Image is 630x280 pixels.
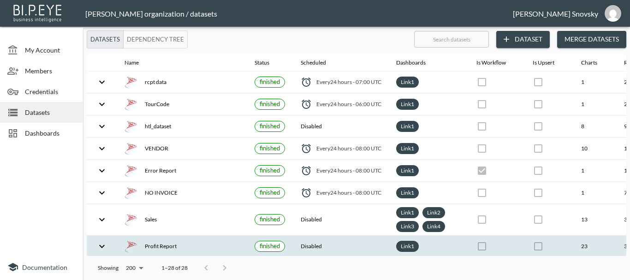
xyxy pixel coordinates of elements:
th: {"type":"div","key":null,"ref":null,"props":{"style":{"display":"flex","alignItems":"center","col... [293,138,389,160]
span: Members [25,66,76,76]
th: {"type":{},"key":null,"ref":null,"props":{"size":"small","label":{"type":{},"key":null,"ref":null... [247,71,293,93]
th: {"type":{},"key":null,"ref":null,"props":{"disabled":true,"checked":false,"color":"primary","styl... [469,204,525,235]
th: Disabled [293,204,389,235]
th: {"type":{},"key":null,"ref":null,"props":{"size":"small","label":{"type":{},"key":null,"ref":null... [247,204,293,235]
th: {"type":{},"key":null,"ref":null,"props":{"size":"small","label":{"type":{},"key":null,"ref":null... [247,138,293,160]
button: Merge Datasets [557,31,626,48]
th: {"type":"div","key":null,"ref":null,"props":{"style":{"display":"flex","gap":16,"alignItems":"cen... [117,160,247,182]
th: {"type":{},"key":null,"ref":null,"props":{"size":"small","label":{"type":{},"key":null,"ref":null... [247,160,293,182]
span: Is Workflow [476,57,518,68]
div: Link1 [396,207,419,218]
p: Showing [98,264,119,272]
span: Credentials [25,87,76,96]
th: {"type":"div","key":null,"ref":null,"props":{"style":{"display":"flex","gap":16,"alignItems":"cen... [117,182,247,204]
a: Documentation [7,262,76,273]
button: expand row [94,141,110,156]
span: finished [260,122,280,130]
div: Name [125,57,139,68]
th: {"type":{},"key":null,"ref":null,"props":{"disabled":true,"checked":false,"color":"primary","styl... [469,116,525,137]
th: {"type":{},"key":null,"ref":null,"props":{"disabled":true,"checked":true,"color":"primary","style... [469,160,525,182]
th: {"type":"div","key":null,"ref":null,"props":{"style":{"display":"flex","gap":16,"alignItems":"cen... [117,71,247,93]
th: 1 [574,94,617,115]
th: {"type":"div","key":null,"ref":null,"props":{"style":{"display":"flex","flexWrap":"wrap","gap":6}... [389,116,469,137]
img: mssql icon [125,76,137,89]
img: mssql icon [125,213,137,226]
th: {"type":"div","key":null,"ref":null,"props":{"style":{"display":"flex","alignItems":"center","col... [293,94,389,115]
th: {"type":"div","key":null,"ref":null,"props":{"style":{"display":"flex","gap":16,"alignItems":"cen... [117,138,247,160]
p: 1–28 of 28 [161,264,188,272]
div: rcpt data [125,76,240,89]
th: {"type":"div","key":null,"ref":null,"props":{"style":{"display":"flex","flexWrap":"wrap","gap":6}... [389,71,469,93]
div: Link1 [396,187,419,198]
div: NO INVOICE [125,186,240,199]
span: Every 24 hours - 08:00 UTC [316,167,381,174]
div: 200 [122,262,147,274]
th: {"type":{},"key":null,"ref":null,"props":{"disabled":true,"checked":false,"color":"primary","styl... [525,160,574,182]
img: mssql icon [125,142,137,155]
span: finished [260,144,280,152]
th: 1 [574,71,617,93]
div: Is Upsert [533,57,554,68]
th: {"type":"div","key":null,"ref":null,"props":{"style":{"display":"flex","flexWrap":"wrap","gap":6}... [389,204,469,235]
button: expand row [94,119,110,134]
button: expand row [94,238,110,254]
span: Dashboards [25,128,76,138]
span: finished [260,215,280,223]
a: Link1 [399,143,416,154]
div: Link1 [396,143,419,154]
th: 23 [574,236,617,257]
div: Link1 [396,121,419,132]
a: Link1 [399,207,416,218]
div: Link1 [396,165,419,176]
div: Link3 [396,221,419,232]
button: expand row [94,212,110,227]
span: Documentation [22,263,67,271]
div: Charts [581,57,597,68]
span: finished [260,167,280,174]
th: {"type":{},"key":null,"ref":null,"props":{"disabled":true,"checked":false,"color":"primary","styl... [469,138,525,160]
th: {"type":"div","key":null,"ref":null,"props":{"style":{"display":"flex","gap":16,"alignItems":"cen... [117,94,247,115]
a: Link3 [399,221,416,232]
button: expand row [94,74,110,90]
th: 8 [574,116,617,137]
th: {"type":"div","key":null,"ref":null,"props":{"style":{"display":"flex","flexWrap":"wrap","gap":6}... [389,138,469,160]
a: Link1 [399,99,416,109]
span: Every 24 hours - 06:00 UTC [316,100,381,108]
span: Scheduled [301,57,338,68]
span: Every 24 hours - 07:00 UTC [316,78,381,86]
span: Is Upsert [533,57,566,68]
th: {"type":{},"key":null,"ref":null,"props":{"size":"small","label":{"type":{},"key":null,"ref":null... [247,116,293,137]
th: {"type":{},"key":null,"ref":null,"props":{"disabled":true,"checked":false,"color":"primary","styl... [525,204,574,235]
th: {"type":{},"key":null,"ref":null,"props":{"disabled":true,"checked":false,"color":"primary","styl... [469,236,525,257]
th: {"type":"div","key":null,"ref":null,"props":{"style":{"display":"flex","alignItems":"center","col... [293,182,389,204]
a: Link2 [425,207,442,218]
th: {"type":"div","key":null,"ref":null,"props":{"style":{"display":"flex","flexWrap":"wrap","gap":6}... [389,182,469,204]
a: Link1 [399,77,416,87]
button: expand row [94,185,110,201]
div: Link1 [396,99,419,110]
span: finished [260,100,280,107]
div: [PERSON_NAME] Snovsky [513,9,598,18]
a: Link4 [425,221,442,232]
th: {"type":{},"key":null,"ref":null,"props":{"disabled":true,"color":"primary","style":{"padding":0}... [525,71,574,93]
span: finished [260,242,280,250]
th: 10 [574,138,617,160]
span: Charts [581,57,609,68]
div: [PERSON_NAME] organization / datasets [85,9,513,18]
span: finished [260,78,280,85]
th: {"type":{},"key":null,"ref":null,"props":{"disabled":true,"checked":false,"color":"primary","styl... [525,182,574,204]
th: {"type":{},"key":null,"ref":null,"props":{"disabled":true,"checked":false,"color":"primary","styl... [469,94,525,115]
th: {"type":"div","key":null,"ref":null,"props":{"style":{"display":"flex","gap":16,"alignItems":"cen... [117,204,247,235]
div: Error Report [125,164,240,177]
img: mssql icon [125,98,137,111]
th: Disabled [293,236,389,257]
img: mssql icon [125,120,137,133]
th: {"type":"div","key":null,"ref":null,"props":{"style":{"display":"flex","flexWrap":"wrap","gap":6}... [389,94,469,115]
a: Link1 [399,121,416,131]
div: Dashboards [396,57,426,68]
th: 1 [574,160,617,182]
button: gils@amsalem.com [598,2,628,24]
a: Link1 [399,241,416,251]
div: Is Workflow [476,57,506,68]
div: Scheduled [301,57,326,68]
